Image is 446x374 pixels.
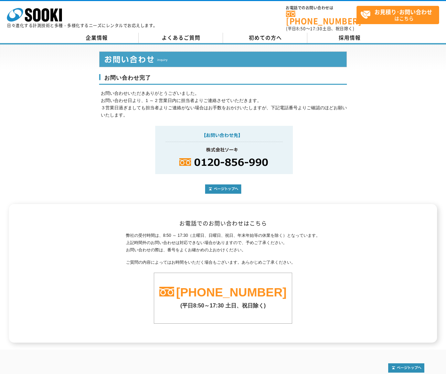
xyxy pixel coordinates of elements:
p: 弊社の受付時間は、8:50 ～ 17:30（土曜日、日曜日、祝日、年末年始等の休業を除く）となっています。 上記時間外のお問い合わせは対応できない場合がありますので、予めご了承ください。 お問い... [126,232,320,253]
img: トップページへ [388,363,424,373]
a: よくあるご質問 [139,33,223,43]
span: 17:30 [310,26,322,32]
span: はこちら [360,6,439,23]
span: 初めての方へ [249,34,282,41]
a: 採用情報 [307,33,392,43]
p: 日々進化する計測技術と多種・多様化するニーズにレンタルでお応えします。 [7,23,158,28]
p: お問い合わせいただきありがとうございました。 お問い合わせ日より、1 ～ 2 営業日内に担当者よりご連絡させていただきます。 ３営業日過ぎましても担当者よりご連絡がない場合はお手数をおかけいたし... [101,90,347,119]
a: 初めての方へ [223,33,307,43]
span: お電話でのお問い合わせは [286,6,357,10]
a: [PHONE_NUMBER] [176,285,287,299]
strong: お見積り･お問い合わせ [374,8,432,16]
span: 8:50 [296,26,306,32]
h2: お電話でのお問い合わせはこちら [22,220,424,227]
span: (平日 ～ 土日、祝日除く) [286,26,354,32]
img: ページトップへ [205,184,241,194]
a: お見積り･お問い合わせはこちら [357,6,439,24]
p: (平日8:50～17:30 土日、祝日除く) [154,299,292,310]
img: お問い合わせ [99,51,347,67]
a: 企業情報 [54,33,139,43]
h3: お問い合わせ完了 [99,74,347,85]
img: お問い合わせ [155,126,293,174]
a: [PHONE_NUMBER] [286,11,357,25]
p: ご質問の内容によってはお時間をいただく場合もございます。あらかじめご了承ください。 [126,259,320,266]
